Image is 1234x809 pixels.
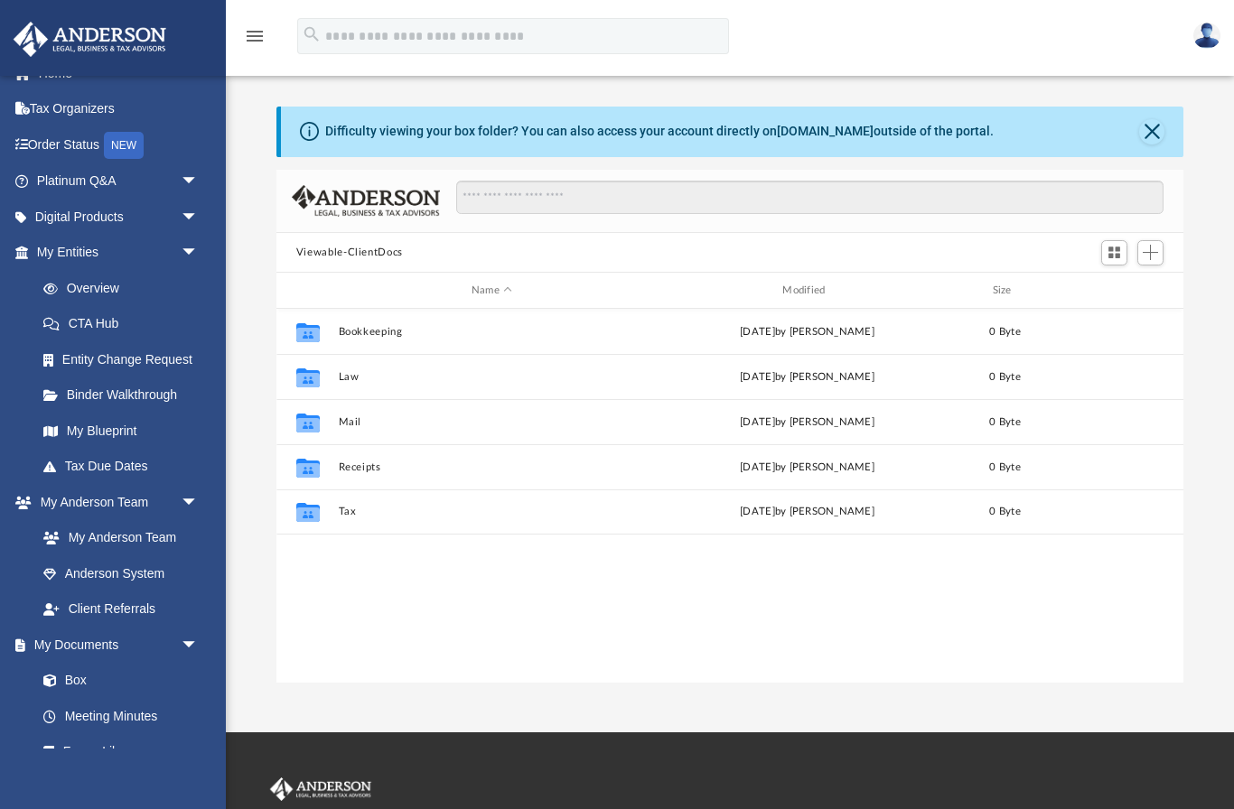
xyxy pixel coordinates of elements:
span: arrow_drop_down [181,163,217,200]
div: by [PERSON_NAME] [653,369,960,386]
img: Anderson Advisors Platinum Portal [8,22,172,57]
span: [DATE] [740,372,775,382]
div: by [PERSON_NAME] [653,460,960,476]
a: Forms Library [25,734,208,770]
button: Mail [338,416,645,428]
a: Order StatusNEW [13,126,226,163]
div: NEW [104,132,144,159]
a: Tax Organizers [13,91,226,127]
a: My Documentsarrow_drop_down [13,627,217,663]
a: Anderson System [25,555,217,591]
button: Close [1139,119,1164,144]
a: Overview [25,270,226,306]
a: Meeting Minutes [25,698,217,734]
button: Tax [338,507,645,518]
div: by [PERSON_NAME] [653,414,960,431]
a: Binder Walkthrough [25,377,226,414]
span: arrow_drop_down [181,199,217,236]
span: 0 Byte [989,327,1021,337]
a: My Anderson Team [25,520,208,556]
span: 0 Byte [989,417,1021,427]
span: [DATE] [740,327,775,337]
a: My Anderson Teamarrow_drop_down [13,484,217,520]
a: My Blueprint [25,413,217,449]
img: User Pic [1193,23,1220,49]
div: by [PERSON_NAME] [653,324,960,340]
div: Difficulty viewing your box folder? You can also access your account directly on outside of the p... [325,122,994,141]
button: Switch to Grid View [1101,240,1128,265]
button: Add [1137,240,1164,265]
a: Client Referrals [25,591,217,628]
div: Size [968,283,1041,299]
span: 0 Byte [989,507,1021,516]
span: 0 Byte [989,372,1021,382]
a: menu [244,34,266,47]
span: [DATE] [740,462,775,472]
span: [DATE] [740,417,775,427]
a: CTA Hub [25,306,226,342]
span: 0 Byte [989,462,1021,472]
div: Name [337,283,645,299]
a: My Entitiesarrow_drop_down [13,235,226,271]
a: Digital Productsarrow_drop_down [13,199,226,235]
div: id [285,283,330,299]
span: arrow_drop_down [181,627,217,664]
a: Entity Change Request [25,341,226,377]
span: arrow_drop_down [181,235,217,272]
div: id [1049,283,1175,299]
div: Modified [653,283,961,299]
div: by [PERSON_NAME] [653,504,960,520]
button: Law [338,371,645,383]
a: Tax Due Dates [25,449,226,485]
div: grid [276,309,1183,683]
i: search [302,24,322,44]
input: Search files and folders [456,181,1164,215]
span: arrow_drop_down [181,484,217,521]
button: Viewable-ClientDocs [296,245,403,261]
a: [DOMAIN_NAME] [777,124,874,138]
button: Receipts [338,461,645,473]
img: Anderson Advisors Platinum Portal [266,777,375,801]
a: Platinum Q&Aarrow_drop_down [13,163,226,200]
a: Box [25,663,208,699]
i: menu [244,25,266,47]
span: [DATE] [740,507,775,516]
button: Bookkeeping [338,326,645,338]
